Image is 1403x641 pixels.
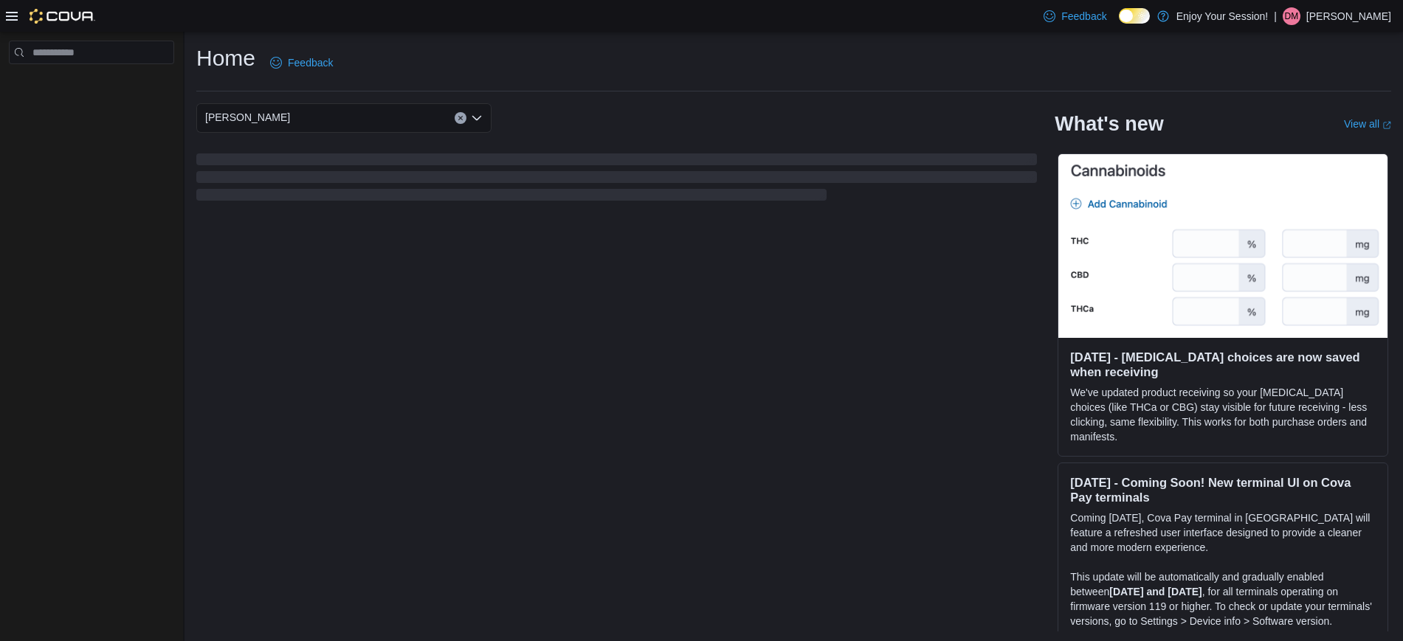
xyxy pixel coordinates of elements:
p: Enjoy Your Session! [1176,7,1269,25]
a: Feedback [1038,1,1112,31]
button: Clear input [455,112,466,124]
span: Loading [196,156,1037,204]
a: Feedback [264,48,339,77]
p: [PERSON_NAME] [1306,7,1391,25]
strong: [DATE] and [DATE] [1109,586,1202,597]
span: Feedback [288,55,333,70]
img: Cova [30,9,95,24]
a: View allExternal link [1344,118,1391,130]
span: DM [1285,7,1299,25]
p: This update will be automatically and gradually enabled between , for all terminals operating on ... [1070,569,1376,628]
p: We've updated product receiving so your [MEDICAL_DATA] choices (like THCa or CBG) stay visible fo... [1070,385,1376,444]
div: Dima Mansour [1283,7,1300,25]
svg: External link [1382,121,1391,130]
span: Feedback [1061,9,1106,24]
p: | [1274,7,1277,25]
p: Coming [DATE], Cova Pay terminal in [GEOGRAPHIC_DATA] will feature a refreshed user interface des... [1070,510,1376,555]
h2: What's new [1055,112,1163,136]
button: Open list of options [471,112,483,124]
nav: Complex example [9,67,174,103]
input: Dark Mode [1119,8,1150,24]
h3: [DATE] - [MEDICAL_DATA] choices are now saved when receiving [1070,350,1376,379]
span: [PERSON_NAME] [205,108,290,126]
h3: [DATE] - Coming Soon! New terminal UI on Cova Pay terminals [1070,475,1376,505]
h1: Home [196,44,255,73]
